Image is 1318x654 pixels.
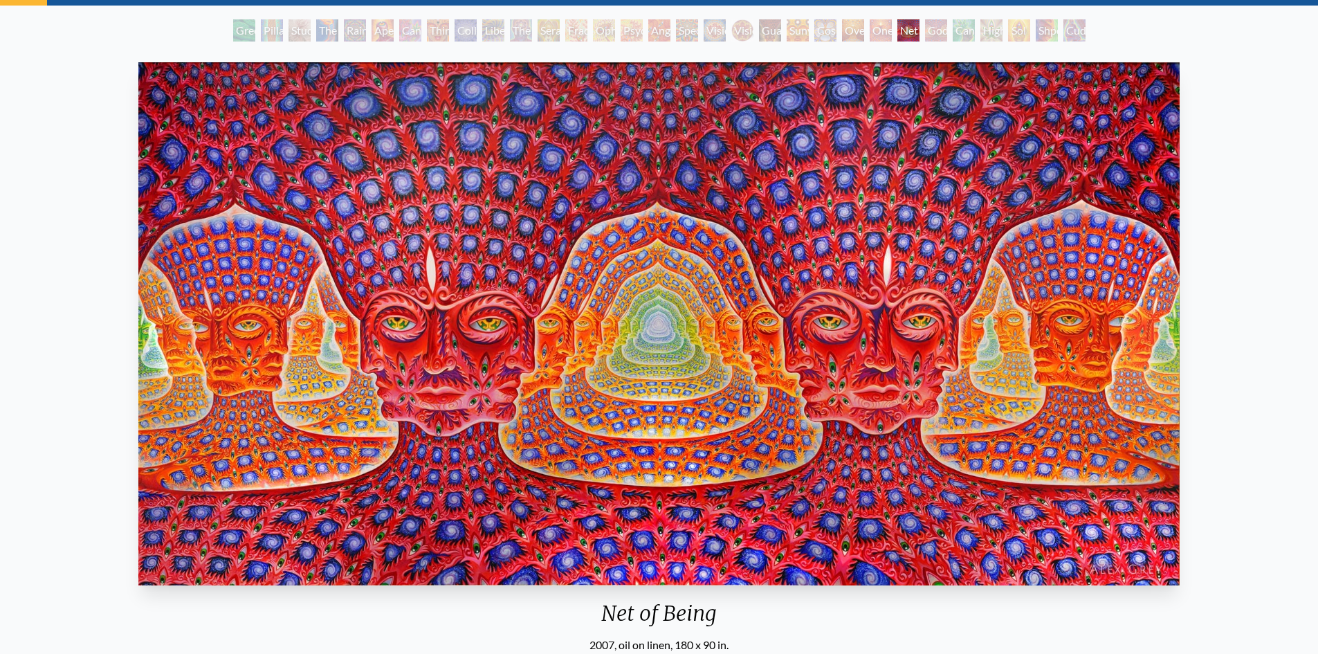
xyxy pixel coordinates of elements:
div: Guardian of Infinite Vision [759,19,781,42]
div: Liberation Through Seeing [482,19,504,42]
div: Collective Vision [455,19,477,42]
div: Angel Skin [648,19,670,42]
div: Spectral Lotus [676,19,698,42]
div: Cannabis Sutra [399,19,421,42]
div: Fractal Eyes [565,19,587,42]
div: Net of Being [897,19,919,42]
div: Third Eye Tears of Joy [427,19,449,42]
div: 2007, oil on linen, 180 x 90 in. [133,637,1184,653]
div: Aperture [372,19,394,42]
div: The Seer [510,19,532,42]
div: Cosmic Elf [814,19,836,42]
img: Net-of-Being-2021-Alex-Grey-watermarked.jpeg [138,62,1179,585]
div: Cannafist [953,19,975,42]
div: Oversoul [842,19,864,42]
div: Cuddle [1063,19,1086,42]
div: Rainbow Eye Ripple [344,19,366,42]
div: One [870,19,892,42]
div: Pillar of Awareness [261,19,283,42]
div: Sol Invictus [1008,19,1030,42]
div: Shpongled [1036,19,1058,42]
div: Net of Being [133,601,1184,637]
div: Sunyata [787,19,809,42]
div: Ophanic Eyelash [593,19,615,42]
div: Study for the Great Turn [289,19,311,42]
div: Vision Crystal [704,19,726,42]
div: Psychomicrograph of a Fractal Paisley Cherub Feather Tip [621,19,643,42]
div: Vision [PERSON_NAME] [731,19,753,42]
div: The Torch [316,19,338,42]
div: Godself [925,19,947,42]
div: Higher Vision [980,19,1003,42]
div: Green Hand [233,19,255,42]
div: Seraphic Transport Docking on the Third Eye [538,19,560,42]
